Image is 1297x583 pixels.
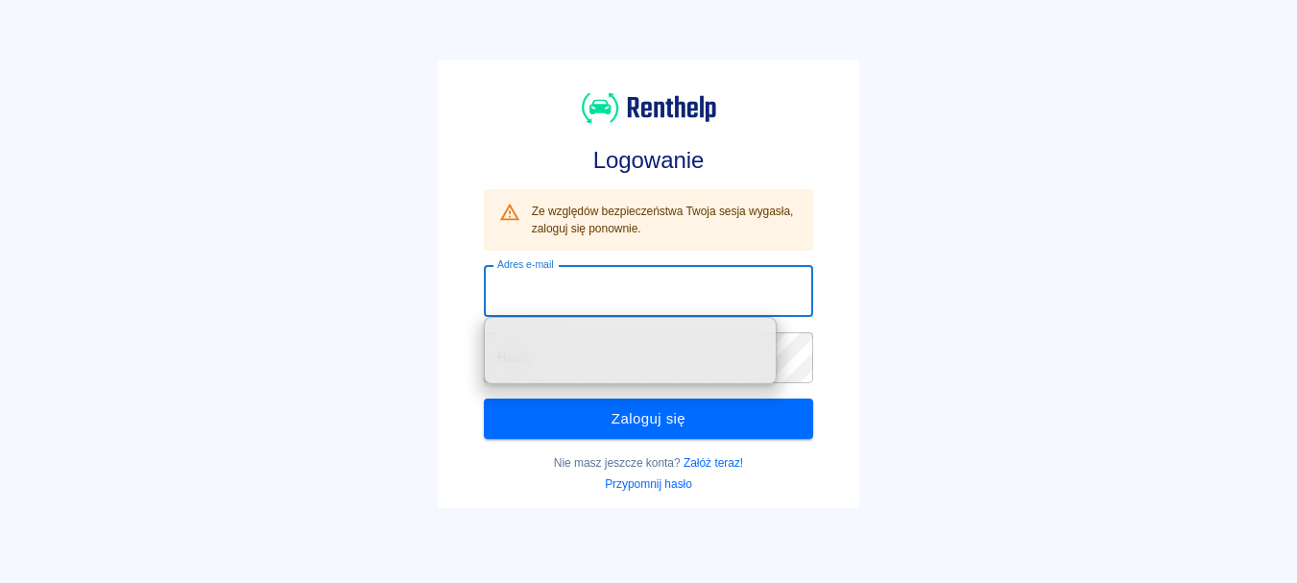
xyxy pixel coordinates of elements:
a: Załóż teraz! [684,456,743,470]
button: Zaloguj się [484,399,814,439]
div: Ze względów bezpieczeństwa Twoja sesja wygasła, zaloguj się ponownie. [532,195,799,245]
p: Nie masz jeszcze konta? [484,454,814,472]
label: Adres e-mail [497,257,553,272]
img: Renthelp logo [582,90,716,126]
a: Przypomnij hasło [605,477,692,491]
h3: Logowanie [484,147,814,174]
